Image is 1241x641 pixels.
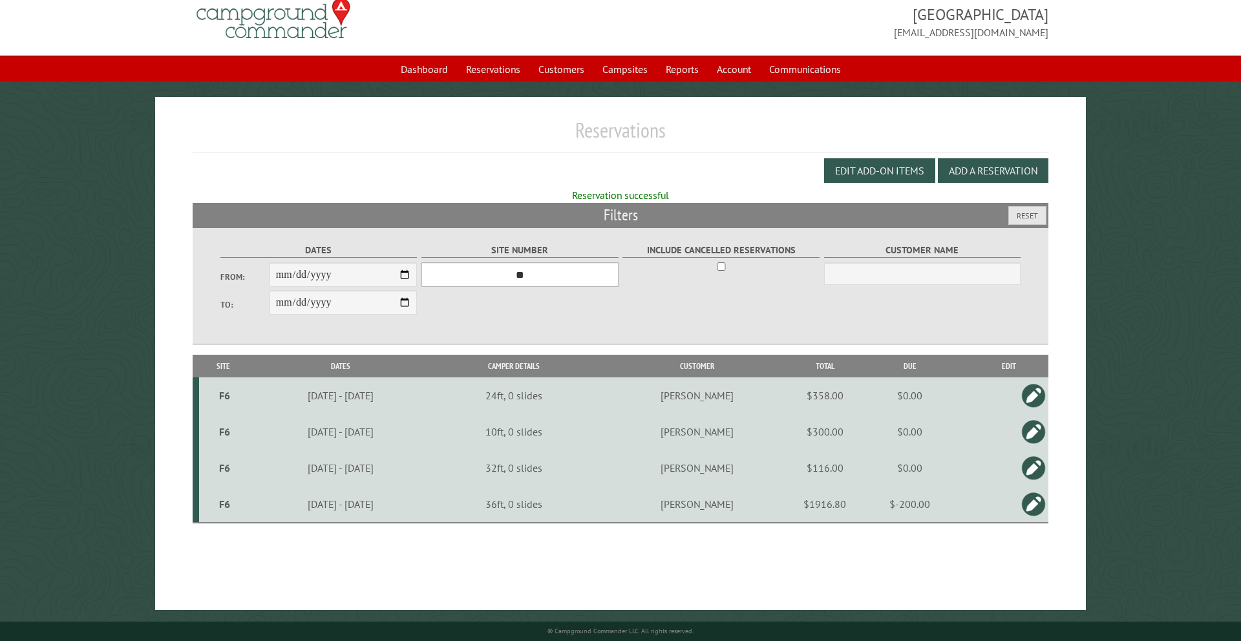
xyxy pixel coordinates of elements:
[824,243,1021,258] label: Customer Name
[204,498,246,510] div: F6
[433,414,595,450] td: 10ft, 0 slides
[851,414,970,450] td: $0.00
[799,450,851,486] td: $116.00
[709,57,759,81] a: Account
[433,450,595,486] td: 32ft, 0 slides
[658,57,706,81] a: Reports
[250,425,431,438] div: [DATE] - [DATE]
[250,461,431,474] div: [DATE] - [DATE]
[595,355,799,377] th: Customer
[595,57,655,81] a: Campsites
[799,377,851,414] td: $358.00
[595,414,799,450] td: [PERSON_NAME]
[421,243,619,258] label: Site Number
[799,414,851,450] td: $300.00
[851,450,970,486] td: $0.00
[193,118,1049,153] h1: Reservations
[220,271,270,283] label: From:
[799,355,851,377] th: Total
[204,425,246,438] div: F6
[851,377,970,414] td: $0.00
[799,486,851,523] td: $1916.80
[250,389,431,402] div: [DATE] - [DATE]
[595,486,799,523] td: [PERSON_NAME]
[248,355,433,377] th: Dates
[433,486,595,523] td: 36ft, 0 slides
[851,355,970,377] th: Due
[220,299,270,311] label: To:
[199,355,248,377] th: Site
[547,627,694,635] small: © Campground Commander LLC. All rights reserved.
[595,377,799,414] td: [PERSON_NAME]
[193,188,1049,202] div: Reservation successful
[433,355,595,377] th: Camper Details
[622,243,820,258] label: Include Cancelled Reservations
[824,158,935,183] button: Edit Add-on Items
[220,243,418,258] label: Dates
[433,377,595,414] td: 24ft, 0 slides
[1008,206,1046,225] button: Reset
[250,498,431,510] div: [DATE] - [DATE]
[938,158,1048,183] button: Add a Reservation
[393,57,456,81] a: Dashboard
[531,57,592,81] a: Customers
[193,203,1049,227] h2: Filters
[204,389,246,402] div: F6
[620,4,1048,40] span: [GEOGRAPHIC_DATA] [EMAIL_ADDRESS][DOMAIN_NAME]
[458,57,528,81] a: Reservations
[204,461,246,474] div: F6
[595,450,799,486] td: [PERSON_NAME]
[851,486,970,523] td: $-200.00
[970,355,1049,377] th: Edit
[761,57,849,81] a: Communications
